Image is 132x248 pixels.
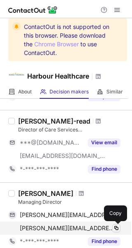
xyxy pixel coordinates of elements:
[34,41,79,48] a: Chrome Browser
[88,138,120,147] button: Reveal Button
[106,88,123,95] span: Similar
[88,237,120,246] button: Reveal Button
[12,22,21,31] img: warning
[8,5,58,15] img: ContactOut v5.3.10
[49,88,89,95] span: Decision makers
[18,88,32,95] span: About
[24,22,112,57] span: ContactOut is not supported on this browser. Please download the to use ContactOut.
[88,165,120,173] button: Reveal Button
[20,224,114,232] span: [PERSON_NAME][EMAIL_ADDRESS][PERSON_NAME][DOMAIN_NAME]
[20,152,106,160] span: [EMAIL_ADDRESS][DOMAIN_NAME]
[18,189,73,198] div: [PERSON_NAME]
[20,211,114,219] span: [PERSON_NAME][EMAIL_ADDRESS][DOMAIN_NAME]
[20,139,83,146] span: ***@[DOMAIN_NAME]
[27,71,89,81] h1: Harbour Healthcare
[18,198,127,206] div: Managing Director
[18,117,90,125] div: [PERSON_NAME]-read
[8,67,25,83] img: 4478de26b5f76c751b26ddcddddbf3ea
[18,126,127,134] div: Director of Care Services [GEOGRAPHIC_DATA]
